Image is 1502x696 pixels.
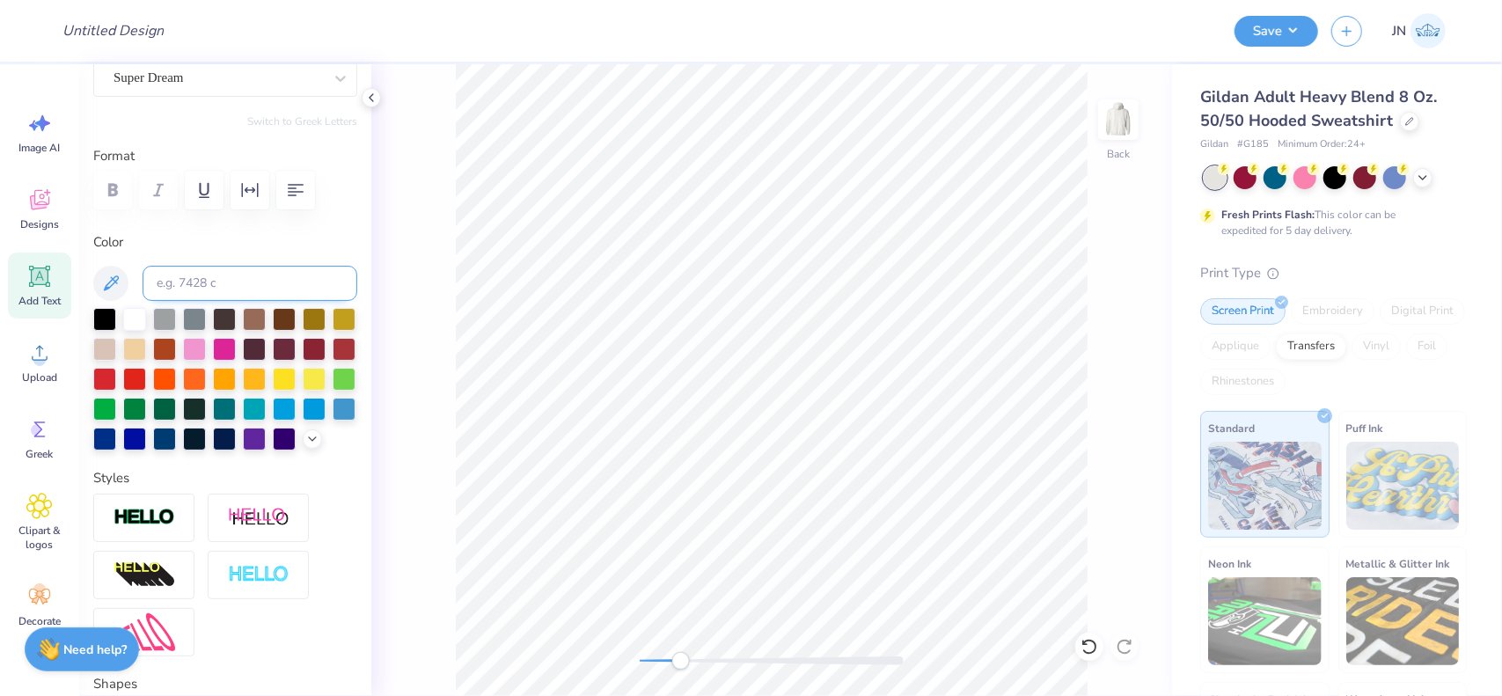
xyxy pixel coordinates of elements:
[93,146,357,166] label: Format
[1221,208,1315,222] strong: Fresh Prints Flash:
[1346,419,1383,437] span: Puff Ink
[114,613,175,651] img: Free Distort
[672,652,690,670] div: Accessibility label
[1346,554,1450,573] span: Metallic & Glitter Ink
[1200,137,1228,152] span: Gildan
[26,447,54,461] span: Greek
[1200,263,1467,283] div: Print Type
[114,561,175,590] img: 3D Illusion
[1276,333,1346,360] div: Transfers
[114,508,175,528] img: Stroke
[64,641,128,658] strong: Need help?
[93,468,129,488] label: Styles
[228,507,289,529] img: Shadow
[1410,13,1446,48] img: Jacky Noya
[1406,333,1447,360] div: Foil
[1208,577,1322,665] img: Neon Ink
[1221,207,1438,238] div: This color can be expedited for 5 day delivery.
[1101,102,1136,137] img: Back
[1237,137,1269,152] span: # G185
[1208,419,1255,437] span: Standard
[18,614,61,628] span: Decorate
[1235,16,1318,47] button: Save
[1392,21,1406,41] span: JN
[1200,298,1286,325] div: Screen Print
[18,294,61,308] span: Add Text
[1208,554,1251,573] span: Neon Ink
[1380,298,1465,325] div: Digital Print
[1291,298,1374,325] div: Embroidery
[1278,137,1366,152] span: Minimum Order: 24 +
[93,232,357,253] label: Color
[1346,442,1460,530] img: Puff Ink
[19,141,61,155] span: Image AI
[1346,577,1460,665] img: Metallic & Glitter Ink
[1200,86,1437,131] span: Gildan Adult Heavy Blend 8 Oz. 50/50 Hooded Sweatshirt
[93,674,137,694] label: Shapes
[228,565,289,585] img: Negative Space
[11,524,69,552] span: Clipart & logos
[1384,13,1454,48] a: JN
[1200,369,1286,395] div: Rhinestones
[247,114,357,128] button: Switch to Greek Letters
[48,13,178,48] input: Untitled Design
[1352,333,1401,360] div: Vinyl
[1208,442,1322,530] img: Standard
[20,217,59,231] span: Designs
[1200,333,1271,360] div: Applique
[1107,146,1130,162] div: Back
[22,370,57,385] span: Upload
[143,266,357,301] input: e.g. 7428 c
